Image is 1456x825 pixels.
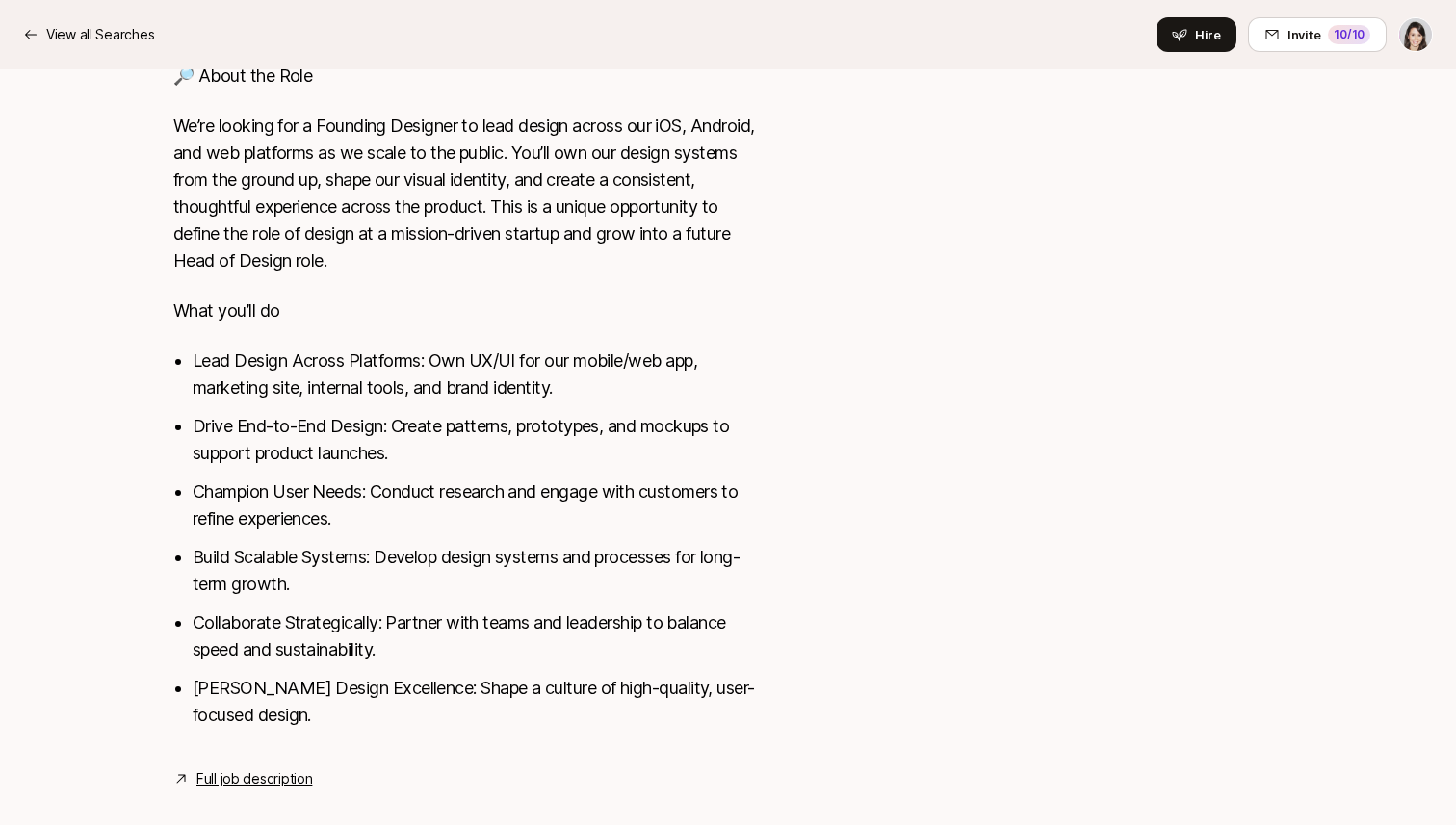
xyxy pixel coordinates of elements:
li: Collaborate Strategically: Partner with teams and leadership to balance speed and sustainability. [193,609,759,663]
li: Lead Design Across Platforms: Own UX/UI for our mobile/web app, marketing site, internal tools, a... [193,348,759,401]
img: Emma Burrows [1399,18,1432,51]
li: Drive End-to-End Design: Create patterns, prototypes, and mockups to support product launches. [193,413,759,467]
li: Build Scalable Systems: Develop design systems and processes for long-term growth. [193,544,759,598]
li: [PERSON_NAME] Design Excellence: Shape a culture of high-quality, user-focused design. [193,675,759,729]
p: View all Searches [46,23,154,46]
button: Invite10/10 [1248,17,1387,52]
a: Full job description [196,767,312,790]
span: Hire [1195,25,1221,44]
p: What you’ll do [173,297,759,324]
p: 🔎 About the Role [173,63,759,90]
li: Champion User Needs: Conduct research and engage with customers to refine experiences. [193,478,759,532]
div: 10 /10 [1328,25,1370,44]
span: Invite [1287,25,1320,44]
p: We’re looking for a Founding Designer to lead design across our iOS, Android, and web platforms a... [173,113,759,274]
button: Emma Burrows [1398,17,1433,52]
button: Hire [1157,17,1236,52]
